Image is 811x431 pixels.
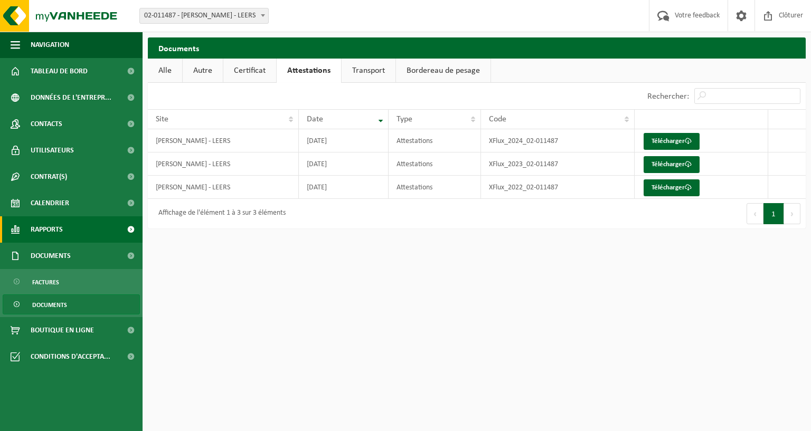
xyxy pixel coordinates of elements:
[32,272,59,292] span: Factures
[156,115,168,123] span: Site
[148,37,806,58] h2: Documents
[389,129,481,152] td: Attestations
[299,176,389,199] td: [DATE]
[148,59,182,83] a: Alle
[299,152,389,176] td: [DATE]
[481,152,635,176] td: XFlux_2023_02-011487
[31,111,62,137] span: Contacts
[481,129,635,152] td: XFlux_2024_02-011487
[223,59,276,83] a: Certificat
[644,156,700,173] a: Télécharger
[31,243,71,269] span: Documents
[763,203,784,224] button: 1
[139,8,269,24] span: 02-011487 - AUCHAN LEERS - LEERS
[31,343,110,370] span: Conditions d'accepta...
[31,32,69,58] span: Navigation
[481,176,635,199] td: XFlux_2022_02-011487
[31,190,69,216] span: Calendrier
[148,129,299,152] td: [PERSON_NAME] - LEERS
[647,92,689,101] label: Rechercher:
[644,133,700,150] a: Télécharger
[299,129,389,152] td: [DATE]
[31,58,88,84] span: Tableau de bord
[183,59,223,83] a: Autre
[31,216,63,243] span: Rapports
[277,59,341,83] a: Attestations
[307,115,323,123] span: Date
[396,59,491,83] a: Bordereau de pesage
[342,59,395,83] a: Transport
[153,204,286,223] div: Affichage de l'élément 1 à 3 sur 3 éléments
[644,179,700,196] a: Télécharger
[3,294,140,314] a: Documents
[148,152,299,176] td: [PERSON_NAME] - LEERS
[747,203,763,224] button: Previous
[140,8,268,23] span: 02-011487 - AUCHAN LEERS - LEERS
[389,152,481,176] td: Attestations
[31,317,94,343] span: Boutique en ligne
[31,84,111,111] span: Données de l'entrepr...
[31,137,74,164] span: Utilisateurs
[397,115,412,123] span: Type
[3,272,140,292] a: Factures
[389,176,481,199] td: Attestations
[31,164,67,190] span: Contrat(s)
[148,176,299,199] td: [PERSON_NAME] - LEERS
[489,115,506,123] span: Code
[784,203,800,224] button: Next
[32,295,67,315] span: Documents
